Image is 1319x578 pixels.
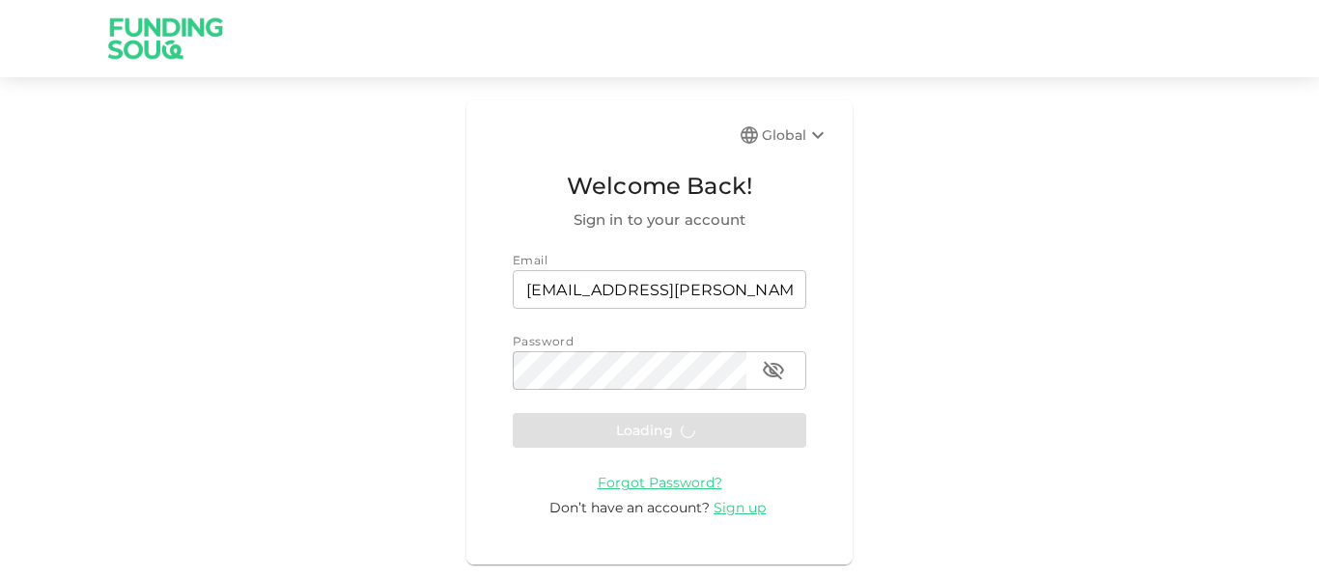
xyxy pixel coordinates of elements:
[513,334,574,348] span: Password
[714,499,766,516] span: Sign up
[513,208,806,232] span: Sign in to your account
[513,168,806,205] span: Welcome Back!
[549,499,710,516] span: Don’t have an account?
[762,124,829,147] div: Global
[598,473,722,491] a: Forgot Password?
[513,351,746,390] input: password
[513,270,806,309] input: email
[513,253,547,267] span: Email
[598,474,722,491] span: Forgot Password?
